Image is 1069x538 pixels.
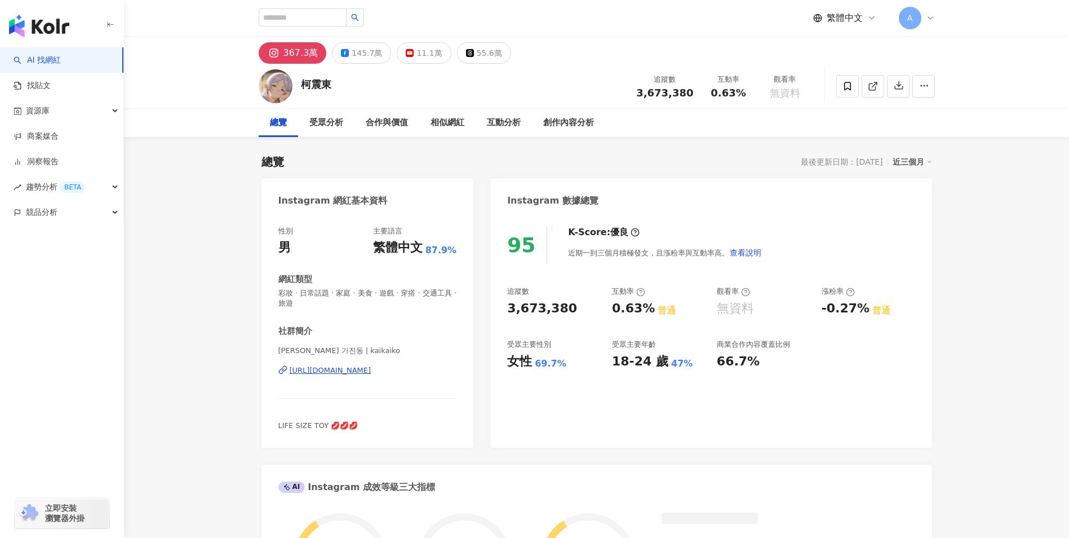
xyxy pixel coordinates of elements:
div: BETA [60,182,86,193]
button: 11.1萬 [397,42,451,64]
img: KOL Avatar [259,69,292,103]
div: 追蹤數 [636,74,693,85]
div: 69.7% [535,358,566,370]
div: 女性 [507,353,532,371]
div: 互動率 [707,74,750,85]
button: 查看說明 [729,241,762,264]
a: 洞察報告 [14,156,59,167]
div: 無資料 [717,300,754,317]
div: 最後更新日期：[DATE] [801,157,882,166]
span: 查看說明 [730,248,761,257]
span: 立即安裝 瀏覽器外掛 [45,503,85,523]
div: 普通 [872,305,890,317]
div: 合作與價值 [366,116,408,130]
div: 追蹤數 [507,286,529,297]
span: 繁體中文 [827,12,863,24]
a: searchAI 找網紅 [14,55,61,66]
div: 18-24 歲 [612,353,668,371]
div: 145.7萬 [352,45,382,61]
img: logo [9,15,69,37]
span: 競品分析 [26,200,57,225]
div: 商業合作內容覆蓋比例 [717,339,790,350]
div: 相似網紅 [431,116,464,130]
div: 網紅類型 [278,274,312,285]
div: 總覽 [270,116,287,130]
div: 總覽 [261,154,284,170]
div: 0.63% [612,300,655,317]
div: 主要語言 [373,226,402,236]
div: 漲粉率 [822,286,855,297]
div: -0.27% [822,300,870,317]
div: 社群簡介 [278,325,312,337]
div: 3,673,380 [507,300,577,317]
span: 彩妝 · 日常話題 · 家庭 · 美食 · 遊戲 · 穿搭 · 交通工具 · 旅遊 [278,288,457,308]
button: 145.7萬 [332,42,391,64]
span: 資源庫 [26,98,50,124]
div: 觀看率 [717,286,750,297]
a: 商案媒合 [14,131,59,142]
div: 男 [278,239,291,257]
a: 找貼文 [14,80,51,91]
div: 柯震東 [301,77,331,91]
button: 367.3萬 [259,42,327,64]
div: AI [278,482,305,493]
div: 66.7% [717,353,760,371]
div: 367.3萬 [283,45,318,61]
span: search [351,14,359,21]
button: 55.6萬 [457,42,511,64]
span: 3,673,380 [636,87,693,99]
div: 創作內容分析 [543,116,594,130]
div: K-Score : [568,226,640,239]
div: Instagram 數據總覽 [507,195,598,207]
span: 87.9% [425,244,457,257]
span: rise [14,183,21,191]
span: 趨勢分析 [26,174,86,200]
span: 0.63% [711,87,746,99]
span: A [907,12,913,24]
span: [PERSON_NAME] 가진동 | kaikaiko [278,346,457,356]
span: 無資料 [770,87,800,99]
div: [URL][DOMAIN_NAME] [290,365,371,376]
div: 近三個月 [893,155,932,169]
div: 受眾主要年齡 [612,339,656,350]
div: 優良 [610,226,628,239]
div: Instagram 網紅基本資料 [278,195,388,207]
div: 繁體中文 [373,239,423,257]
div: 受眾主要性別 [507,339,551,350]
span: LIFE SIZE TOY 💋💋💋 [278,421,358,430]
div: 互動率 [612,286,645,297]
div: 95 [507,233,535,257]
div: 11.1萬 [416,45,442,61]
div: 觀看率 [764,74,806,85]
div: 受眾分析 [309,116,343,130]
div: 互動分析 [487,116,521,130]
div: 47% [671,358,693,370]
a: [URL][DOMAIN_NAME] [278,365,457,376]
img: chrome extension [18,504,40,522]
div: 性別 [278,226,293,236]
div: 普通 [658,305,676,317]
div: 近期一到三個月積極發文，且漲粉率與互動率高。 [568,241,762,264]
a: chrome extension立即安裝 瀏覽器外掛 [15,498,109,528]
div: 55.6萬 [477,45,502,61]
div: Instagram 成效等級三大指標 [278,481,435,493]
